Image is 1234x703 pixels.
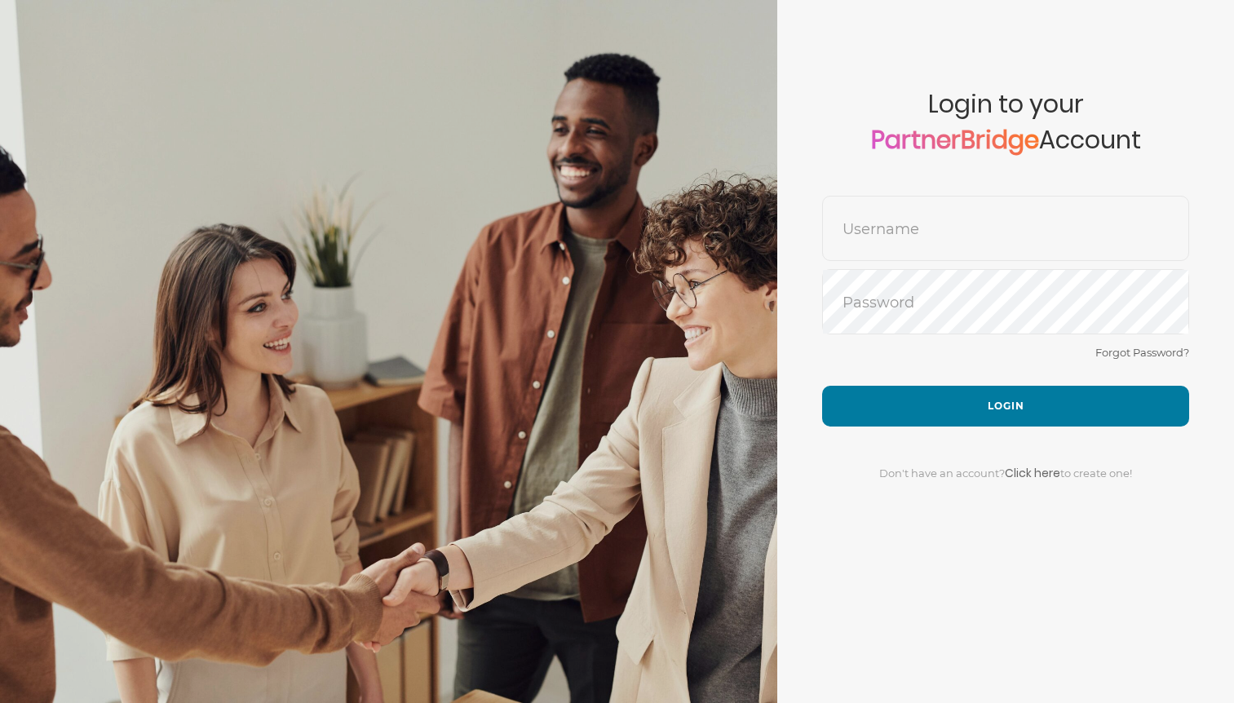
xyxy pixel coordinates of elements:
[1005,465,1060,481] a: Click here
[822,90,1189,196] span: Login to your Account
[822,386,1189,427] button: Login
[1095,346,1189,359] a: Forgot Password?
[871,122,1039,157] a: PartnerBridge
[879,466,1132,480] span: Don't have an account? to create one!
